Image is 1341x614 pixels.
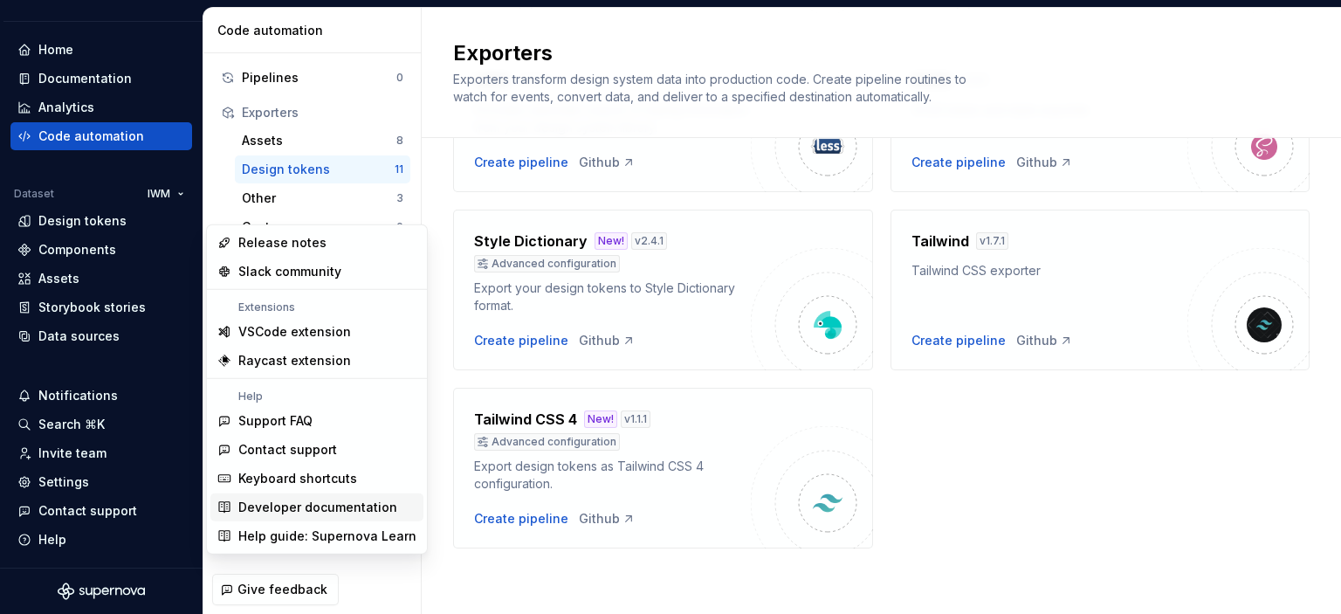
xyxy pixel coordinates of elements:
button: Contact support [10,497,192,525]
div: 3 [396,191,403,205]
div: Contact support [238,441,337,459]
h2: Exporters [453,39,1289,67]
button: IWM [140,182,192,206]
div: Storybook stories [38,299,146,316]
div: Advanced configuration [474,255,620,273]
h4: Tailwind [911,231,969,252]
button: Create pipeline [474,510,568,528]
div: Export design tokens as Tailwind CSS 4 configuration. [474,458,751,493]
div: Invite team [38,445,107,462]
button: Assets8 [235,127,410,155]
a: Components [10,236,192,264]
button: Custom0 [235,213,410,241]
a: Invite team [10,439,192,467]
a: Analytics [10,93,192,121]
div: Dataset [14,187,54,201]
a: Release notes [210,229,423,257]
div: 0 [396,71,403,85]
button: Create pipeline [911,154,1006,171]
div: Help [210,390,423,404]
div: Analytics [38,99,94,116]
div: Assets [242,132,396,149]
div: Tailwind CSS exporter [911,262,1188,279]
div: Slack community [238,263,341,280]
a: Raycast extension [210,347,423,375]
div: Design tokens [242,161,395,178]
div: Support FAQ [238,412,313,430]
a: Github [579,510,636,528]
a: Github [579,154,636,171]
span: IWM [148,187,170,201]
div: Assets [38,270,79,287]
span: Exporters transform design system data into production code. Create pipeline routines to watch fo... [453,72,970,104]
div: v 2.4.1 [631,232,667,250]
div: Components [38,241,116,259]
div: Custom [242,218,396,236]
div: Contact support [38,502,137,520]
button: Design tokens11 [235,155,410,183]
a: Github [1016,332,1073,349]
a: Help guide: Supernova Learn [210,522,423,550]
div: Advanced configuration [474,433,620,451]
div: Code automation [38,128,144,145]
button: Create pipeline [474,154,568,171]
button: Pipelines0 [214,64,410,92]
span: Give feedback [237,581,327,598]
button: Create pipeline [911,332,1006,349]
div: Search ⌘K [38,416,105,433]
svg: Supernova Logo [58,583,145,600]
div: Keyboard shortcuts [238,470,357,487]
div: Documentation [38,70,132,87]
a: Design tokens [10,207,192,235]
h4: Tailwind CSS 4 [474,409,577,430]
a: Settings [10,468,192,496]
a: Developer documentation [210,493,423,521]
div: Help [38,531,66,548]
button: Notifications [10,382,192,410]
div: Extensions [210,300,423,314]
a: VSCode extension [210,318,423,346]
div: Help guide: Supernova Learn [238,528,416,545]
a: Storybook stories [10,293,192,321]
div: VSCode extension [238,323,351,341]
button: Search ⌘K [10,410,192,438]
div: 0 [396,220,403,234]
div: Notifications [38,387,118,404]
div: Raycast extension [238,352,351,369]
a: Github [579,332,636,349]
div: Pipelines [242,69,396,86]
button: Help [10,526,192,554]
div: Code automation [217,22,414,39]
a: Slack community [210,258,423,286]
button: Give feedback [212,574,339,605]
div: Data sources [38,328,120,345]
a: Github [1016,154,1073,171]
a: Other3 [235,184,410,212]
div: Export your design tokens to Style Dictionary format. [474,279,751,314]
a: Keyboard shortcuts [210,465,423,493]
a: Documentation [10,65,192,93]
div: Home [38,41,73,59]
button: Create pipeline [474,332,568,349]
div: 11 [395,162,403,176]
a: Home [10,36,192,64]
div: Settings [38,473,89,491]
div: v 1.7.1 [976,232,1008,250]
h4: Style Dictionary [474,231,588,252]
a: Data sources [10,322,192,350]
a: Support FAQ [210,407,423,435]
